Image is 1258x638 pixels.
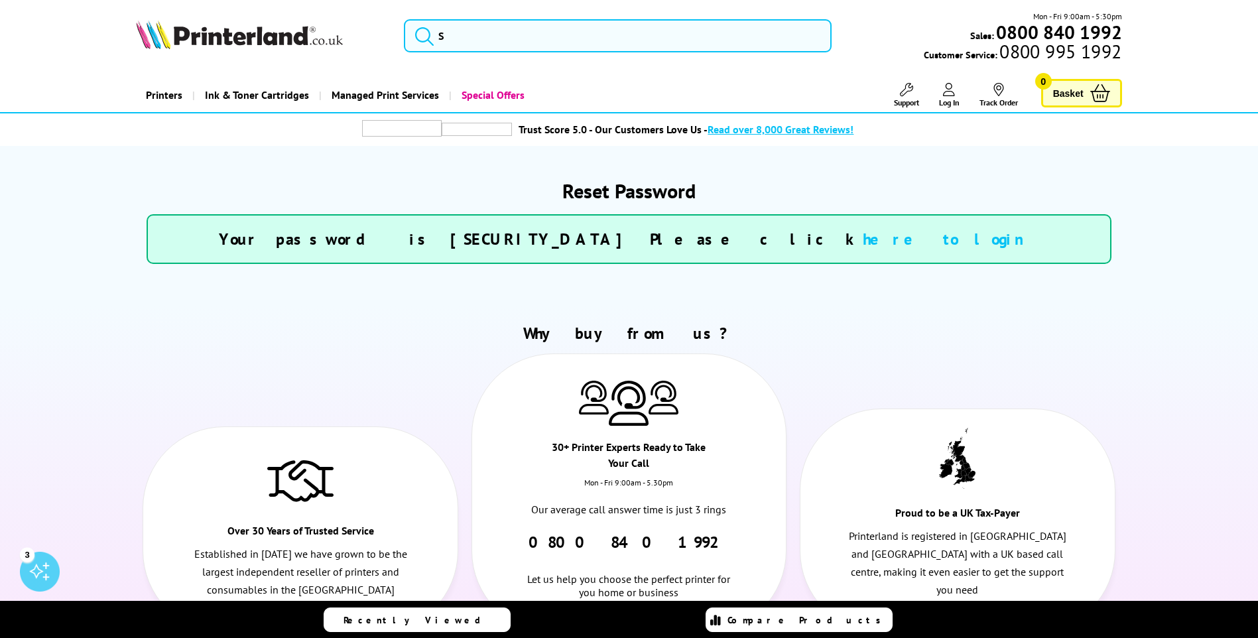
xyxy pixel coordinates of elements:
span: Customer Service: [924,45,1121,61]
span: Log In [939,97,960,107]
img: UK tax payer [939,428,975,489]
a: 0800 840 1992 [994,26,1122,38]
a: Managed Print Services [319,78,449,112]
div: Let us help you choose the perfect printer for you home or business [519,552,739,599]
div: 3 [20,547,34,562]
img: Printer Experts [609,381,649,426]
p: Established in [DATE] we have grown to be the largest independent reseller of printers and consum... [190,545,410,600]
p: Our average call answer time is just 3 rings [519,501,739,519]
img: trustpilot rating [362,120,442,137]
a: 0800 840 1992 [529,532,729,552]
div: Proud to be a UK Tax-Payer [879,505,1036,527]
p: Printerland is registered in [GEOGRAPHIC_DATA] and [GEOGRAPHIC_DATA] with a UK based call centre,... [848,527,1068,600]
span: 0800 995 1992 [997,45,1121,58]
a: Printers [136,78,192,112]
span: Basket [1053,84,1084,102]
a: Printerland Logo [136,20,387,52]
a: Special Offers [449,78,535,112]
span: 0 [1035,73,1052,90]
a: Trust Score 5.0 - Our Customers Love Us -Read over 8,000 Great Reviews! [519,123,853,136]
span: Read over 8,000 Great Reviews! [708,123,853,136]
span: Support [894,97,919,107]
div: 30+ Printer Experts Ready to Take Your Call [550,439,708,478]
a: Track Order [979,83,1018,107]
img: Printer Experts [579,381,609,415]
span: Ink & Toner Cartridges [205,78,309,112]
a: here to login [863,229,1039,249]
span: Compare Products [727,614,888,626]
img: Printer Experts [649,381,678,415]
a: Support [894,83,919,107]
input: S [404,19,832,52]
a: Ink & Toner Cartridges [192,78,319,112]
img: Trusted Service [267,454,334,507]
h1: Reset Password [147,178,1111,204]
a: Basket 0 [1041,79,1122,107]
img: trustpilot rating [442,123,512,136]
b: 0800 840 1992 [996,20,1122,44]
span: Sales: [970,29,994,42]
div: Mon - Fri 9:00am - 5.30pm [472,478,786,501]
h3: Your password is [SECURITY_DATA] Please click [161,229,1096,249]
a: Compare Products [706,607,893,632]
a: Recently Viewed [324,607,511,632]
span: Recently Viewed [344,614,494,626]
div: Over 30 Years of Trusted Service [222,523,379,545]
img: Printerland Logo [136,20,343,49]
span: Mon - Fri 9:00am - 5:30pm [1033,10,1122,23]
h2: Why buy from us? [136,323,1121,344]
a: Log In [939,83,960,107]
